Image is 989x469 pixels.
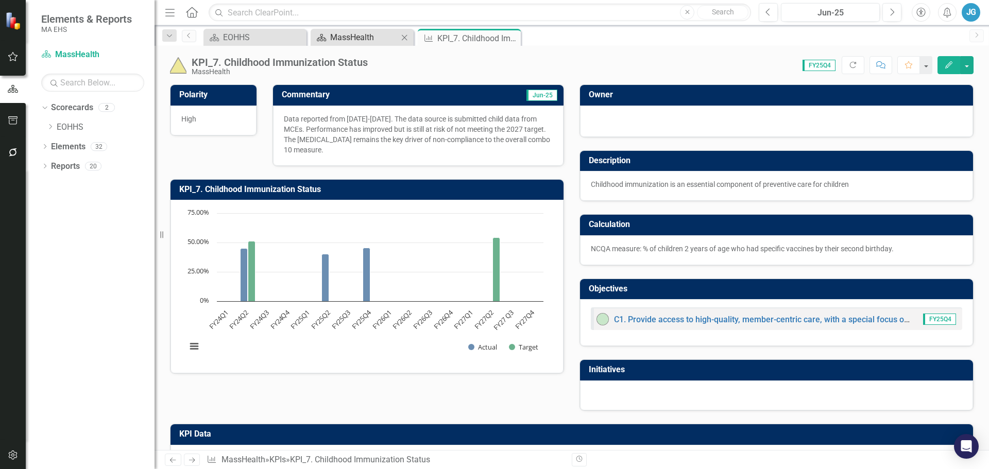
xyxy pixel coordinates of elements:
a: MassHealth [221,455,265,464]
text: FY25Q1 [288,308,312,331]
button: Show Actual [468,342,497,352]
path: FY27Q2, 54. Target. [493,238,500,302]
span: Elements & Reports [41,13,132,25]
div: 2 [98,103,115,112]
h3: Commentary [282,90,448,99]
h3: KPI_7. Childhood Immunization Status [179,185,558,194]
button: JG [962,3,980,22]
div: MassHealth [192,68,368,76]
svg: Interactive chart [181,208,549,362]
div: KPI_7. Childhood Immunization Status [437,32,518,45]
text: 50.00% [187,237,209,246]
a: Scorecards [51,102,93,114]
p: Data reported from [DATE]-[DATE]. The data source is submitted child data from MCEs. Performance ... [284,114,553,155]
div: Jun-25 [785,7,876,19]
h3: Initiatives [589,365,968,374]
text: 0% [200,296,209,305]
input: Search Below... [41,74,144,92]
text: FY26Q2 [391,308,414,331]
img: ClearPoint Strategy [5,11,23,29]
div: KPI_7. Childhood Immunization Status [192,57,368,68]
small: MA EHS [41,25,132,33]
div: Open Intercom Messenger [954,434,979,459]
div: 32 [91,142,107,151]
path: FY24Q2, 45. Actual. [241,249,248,302]
img: At-risk [170,57,186,74]
div: 20 [85,162,101,170]
img: On-track [596,313,609,325]
span: High [181,115,196,123]
a: Reports [51,161,80,172]
text: FY26Q1 [370,308,394,331]
button: Show Target [509,342,539,352]
path: FY25Q4, 45.3. Actual. [363,248,370,302]
path: FY25Q2, 40. Actual. [322,254,329,302]
div: Chart. Highcharts interactive chart. [181,208,553,362]
span: Jun-25 [526,90,557,101]
text: FY26Q3 [411,308,434,331]
div: EOHHS [223,31,304,44]
input: Search ClearPoint... [209,4,751,22]
div: » » [207,454,564,466]
button: Jun-25 [781,3,880,22]
h3: Polarity [179,90,251,99]
text: FY25Q4 [350,308,373,331]
a: EOHHS [57,121,155,133]
h3: KPI Data [179,429,968,439]
span: FY25Q4 [923,314,956,325]
text: FY27Q4 [513,308,536,331]
a: Elements [51,141,86,153]
text: 75.00% [187,207,209,217]
h3: Calculation [589,220,968,229]
text: FY24Q2 [228,308,251,331]
span: FY25Q4 [803,60,835,71]
a: MassHealth [313,31,398,44]
text: 25.00% [187,266,209,275]
text: FY24Q1 [207,308,230,331]
a: MassHealth [41,49,144,61]
path: FY24Q2, 51. Target. [248,241,255,302]
text: FY26Q4 [432,308,455,331]
a: EOHHS [206,31,304,44]
h3: Objectives [589,284,968,293]
text: FY27Q2 [472,308,496,331]
text: FY24Q3 [248,308,271,331]
h3: Owner [589,90,968,99]
button: Search [697,5,748,20]
text: FY25Q2 [309,308,332,331]
div: MassHealth [330,31,398,44]
h3: Description [589,156,968,165]
text: FY25Q3 [330,308,353,331]
span: Search [712,8,734,16]
button: View chart menu, Chart [187,339,201,354]
text: FY27 Q3 [492,308,516,332]
div: KPI_7. Childhood Immunization Status [290,455,430,464]
p: NCQA measure: % of children 2 years of age who had specific vaccines by their second birthday. [591,244,962,254]
p: Childhood immunization is an essential component of preventive care for children [591,179,962,189]
text: FY27Q1 [452,308,475,331]
text: FY24Q4 [268,308,292,331]
a: KPIs [269,455,286,464]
